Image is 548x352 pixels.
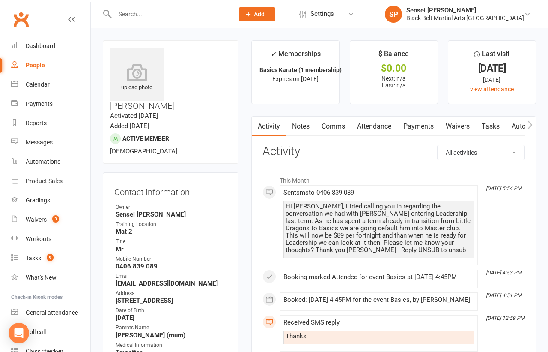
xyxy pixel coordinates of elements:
[440,117,476,136] a: Waivers
[358,64,430,73] div: $0.00
[11,152,90,171] a: Automations
[26,158,60,165] div: Automations
[26,42,55,49] div: Dashboard
[385,6,402,23] div: SP
[283,189,354,196] span: Sent sms to 0406 839 089
[116,255,227,263] div: Mobile Number
[26,81,50,88] div: Calendar
[397,117,440,136] a: Payments
[286,117,316,136] a: Notes
[26,100,53,107] div: Payments
[283,296,474,304] div: Booked: [DATE] 4:45PM for the event Basics, by [PERSON_NAME]
[486,315,524,321] i: [DATE] 12:59 PM
[316,117,351,136] a: Comms
[26,120,47,126] div: Reports
[486,270,521,276] i: [DATE] 4:53 PM
[112,8,228,20] input: Search...
[110,64,164,92] div: upload photo
[116,238,227,246] div: Title
[10,9,32,30] a: Clubworx
[122,135,169,142] span: Active member
[116,289,227,298] div: Address
[52,215,59,223] span: 3
[47,254,54,261] span: 9
[378,48,409,64] div: $ Balance
[11,114,90,133] a: Reports
[116,228,227,235] strong: Mat 2
[272,75,319,82] span: Expires on [DATE]
[26,328,46,335] div: Roll call
[11,94,90,114] a: Payments
[26,274,57,281] div: What's New
[116,262,227,270] strong: 0406 839 089
[254,11,265,18] span: Add
[11,191,90,210] a: Gradings
[476,117,506,136] a: Tasks
[116,341,227,349] div: Medical Information
[11,322,90,342] a: Roll call
[11,75,90,94] a: Calendar
[26,178,63,184] div: Product Sales
[252,117,286,136] a: Activity
[259,66,342,73] strong: Basics Karate (1 membership)
[11,268,90,287] a: What's New
[486,185,521,191] i: [DATE] 5:54 PM
[26,255,41,262] div: Tasks
[26,309,78,316] div: General attendance
[11,229,90,249] a: Workouts
[116,324,227,332] div: Parents Name
[406,14,524,22] div: Black Belt Martial Arts [GEOGRAPHIC_DATA]
[26,197,50,204] div: Gradings
[116,297,227,304] strong: [STREET_ADDRESS]
[262,145,525,158] h3: Activity
[116,307,227,315] div: Date of Birth
[351,117,397,136] a: Attendance
[11,303,90,322] a: General attendance kiosk mode
[116,331,227,339] strong: [PERSON_NAME] (mum)
[474,48,509,64] div: Last visit
[26,62,45,69] div: People
[456,64,528,73] div: [DATE]
[116,245,227,253] strong: Mr
[262,171,525,185] li: This Month
[26,216,47,223] div: Waivers
[358,75,430,89] p: Next: n/a Last: n/a
[286,203,472,254] div: Hi [PERSON_NAME], i tried calling you in regarding the conversation we had with [PERSON_NAME] ent...
[456,75,528,84] div: [DATE]
[116,280,227,287] strong: [EMAIL_ADDRESS][DOMAIN_NAME]
[283,274,474,281] div: Booking marked Attended for event Basics at [DATE] 4:45PM
[11,171,90,191] a: Product Sales
[116,220,227,229] div: Training Location
[116,272,227,280] div: Email
[110,147,177,155] span: [DEMOGRAPHIC_DATA]
[114,184,227,197] h3: Contact information
[26,139,53,146] div: Messages
[310,4,334,24] span: Settings
[110,48,231,111] h3: [PERSON_NAME]
[11,36,90,56] a: Dashboard
[11,210,90,229] a: Waivers 3
[11,56,90,75] a: People
[486,292,521,298] i: [DATE] 4:51 PM
[110,112,158,120] time: Activated [DATE]
[9,323,29,343] div: Open Intercom Messenger
[271,48,321,64] div: Memberships
[26,235,51,242] div: Workouts
[110,122,149,130] time: Added [DATE]
[116,314,227,322] strong: [DATE]
[116,203,227,211] div: Owner
[239,7,275,21] button: Add
[116,211,227,218] strong: Sensei [PERSON_NAME]
[406,6,524,14] div: Sensei [PERSON_NAME]
[286,333,472,340] div: Thanks
[11,133,90,152] a: Messages
[271,50,276,58] i: ✓
[11,249,90,268] a: Tasks 9
[470,86,514,93] a: view attendance
[283,319,474,326] div: Received SMS reply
